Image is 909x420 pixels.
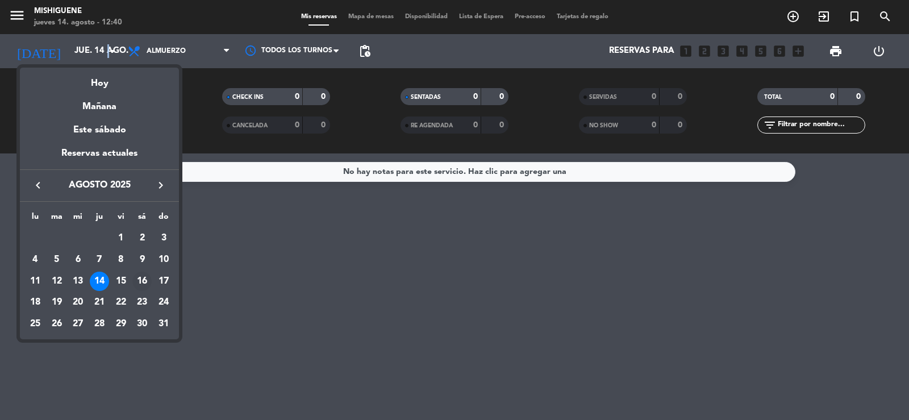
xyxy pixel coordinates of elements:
i: keyboard_arrow_right [154,178,168,192]
td: 30 de agosto de 2025 [132,313,153,335]
td: 24 de agosto de 2025 [153,292,174,313]
div: 14 [90,272,109,291]
div: 21 [90,293,109,312]
div: Reservas actuales [20,146,179,169]
td: 31 de agosto de 2025 [153,313,174,335]
div: 23 [132,293,152,312]
div: 27 [68,314,87,334]
td: 13 de agosto de 2025 [67,271,89,292]
td: 23 de agosto de 2025 [132,292,153,313]
td: 4 de agosto de 2025 [24,249,46,271]
div: 5 [47,250,66,269]
div: 22 [111,293,131,312]
button: keyboard_arrow_left [28,178,48,193]
div: 31 [154,314,173,334]
td: 12 de agosto de 2025 [46,271,68,292]
div: 30 [132,314,152,334]
th: lunes [24,210,46,228]
td: 16 de agosto de 2025 [132,271,153,292]
div: 4 [26,250,45,269]
td: 5 de agosto de 2025 [46,249,68,271]
td: 1 de agosto de 2025 [110,227,132,249]
td: 11 de agosto de 2025 [24,271,46,292]
button: keyboard_arrow_right [151,178,171,193]
td: 19 de agosto de 2025 [46,292,68,313]
div: 11 [26,272,45,291]
div: 17 [154,272,173,291]
div: 20 [68,293,87,312]
div: Este sábado [20,114,179,146]
td: 26 de agosto de 2025 [46,313,68,335]
td: 28 de agosto de 2025 [89,313,110,335]
th: viernes [110,210,132,228]
div: 28 [90,314,109,334]
td: 9 de agosto de 2025 [132,249,153,271]
td: 27 de agosto de 2025 [67,313,89,335]
td: 2 de agosto de 2025 [132,227,153,249]
div: 6 [68,250,87,269]
div: 29 [111,314,131,334]
div: 26 [47,314,66,334]
th: jueves [89,210,110,228]
div: 19 [47,293,66,312]
td: 15 de agosto de 2025 [110,271,132,292]
td: 18 de agosto de 2025 [24,292,46,313]
td: 14 de agosto de 2025 [89,271,110,292]
td: AGO. [24,227,110,249]
div: 1 [111,228,131,248]
div: 16 [132,272,152,291]
td: 6 de agosto de 2025 [67,249,89,271]
div: 7 [90,250,109,269]
div: 9 [132,250,152,269]
th: martes [46,210,68,228]
td: 7 de agosto de 2025 [89,249,110,271]
th: miércoles [67,210,89,228]
div: 13 [68,272,87,291]
div: 10 [154,250,173,269]
div: 18 [26,293,45,312]
div: 2 [132,228,152,248]
i: keyboard_arrow_left [31,178,45,192]
div: Hoy [20,68,179,91]
td: 21 de agosto de 2025 [89,292,110,313]
th: sábado [132,210,153,228]
td: 3 de agosto de 2025 [153,227,174,249]
span: agosto 2025 [48,178,151,193]
div: 24 [154,293,173,312]
td: 20 de agosto de 2025 [67,292,89,313]
td: 10 de agosto de 2025 [153,249,174,271]
div: 25 [26,314,45,334]
div: 15 [111,272,131,291]
div: 12 [47,272,66,291]
td: 25 de agosto de 2025 [24,313,46,335]
th: domingo [153,210,174,228]
td: 17 de agosto de 2025 [153,271,174,292]
td: 22 de agosto de 2025 [110,292,132,313]
td: 8 de agosto de 2025 [110,249,132,271]
div: Mañana [20,91,179,114]
div: 3 [154,228,173,248]
td: 29 de agosto de 2025 [110,313,132,335]
div: 8 [111,250,131,269]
